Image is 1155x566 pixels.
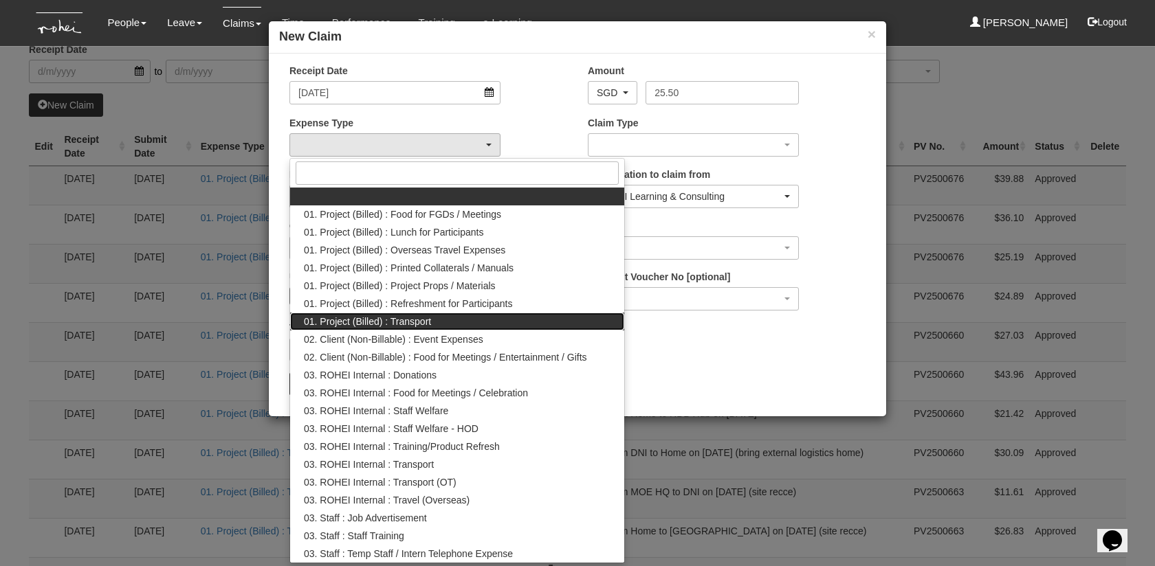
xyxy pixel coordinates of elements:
b: New Claim [279,30,342,43]
label: Payment Voucher No [optional] [588,270,730,284]
span: 03. ROHEI Internal : Transport (OT) [304,475,456,489]
div: ROHEI Learning & Consulting [597,190,782,203]
button: SGD [588,81,637,104]
input: d/m/yyyy [289,81,500,104]
span: 03. ROHEI Internal : Transport [304,457,434,471]
span: 03. ROHEI Internal : Staff Welfare - HOD [304,422,478,435]
span: 03. ROHEI Internal : Donations [304,368,437,382]
span: 01. Project (Billed) : Food for FGDs / Meetings [304,207,501,221]
span: 03. Staff : Temp Staff / Intern Telephone Expense [304,547,513,561]
span: 02. Client (Non-Billable) : Event Expenses [304,332,483,346]
span: 03. ROHEI Internal : Training/Product Refresh [304,440,500,453]
label: Receipt Date [289,64,348,78]
span: 03. Staff : Staff Training [304,529,404,543]
button: ROHEI Learning & Consulting [588,185,799,208]
iframe: chat widget [1097,511,1141,552]
span: 01. Project (Billed) : Transport [304,315,431,328]
button: × [868,27,876,41]
span: 03. ROHEI Internal : Food for Meetings / Celebration [304,386,528,400]
span: 03. ROHEI Internal : Staff Welfare [304,404,448,418]
span: 02. Client (Non-Billable) : Food for Meetings / Entertainment / Gifts [304,350,587,364]
label: Expense Type [289,116,353,130]
div: SGD [597,86,620,100]
span: 03. ROHEI Internal : Travel (Overseas) [304,493,470,507]
label: Organisation to claim from [588,168,710,181]
span: 03. Staff : Job Advertisement [304,511,427,525]
input: Search [296,161,619,185]
span: 01. Project (Billed) : Refreshment for Participants [304,297,512,310]
label: Claim Type [588,116,639,130]
span: 01. Project (Billed) : Project Props / Materials [304,279,496,293]
span: 01. Project (Billed) : Printed Collaterals / Manuals [304,261,514,275]
label: Amount [588,64,624,78]
span: 01. Project (Billed) : Lunch for Participants [304,225,483,239]
span: 01. Project (Billed) : Overseas Travel Expenses [304,243,505,257]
